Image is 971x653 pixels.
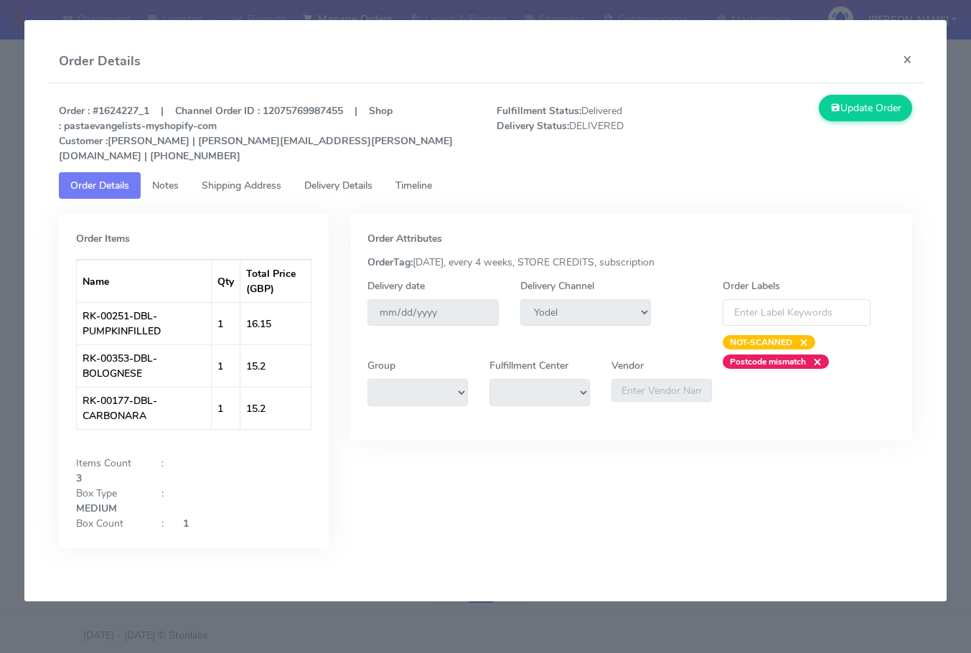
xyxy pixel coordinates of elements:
[819,95,912,121] button: Update Order
[77,260,212,302] th: Name
[212,302,240,344] td: 1
[212,344,240,387] td: 1
[76,471,82,485] strong: 3
[59,172,912,199] ul: Tabs
[489,358,568,373] label: Fulfillment Center
[240,260,311,302] th: Total Price (GBP)
[77,344,212,387] td: RK-00353-DBL-BOLOGNESE
[76,232,130,245] strong: Order Items
[497,104,581,118] strong: Fulfillment Status:
[65,486,151,501] div: Box Type
[77,387,212,429] td: RK-00177-DBL-CARBONARA
[212,260,240,302] th: Qty
[304,179,372,192] span: Delivery Details
[59,104,453,163] strong: Order : #1624227_1 | Channel Order ID : 12075769987455 | Shop : pastaevangelists-myshopify-com [P...
[240,344,311,387] td: 15.2
[367,232,442,245] strong: Order Attributes
[611,379,712,402] input: Enter Vendor Name
[367,255,413,269] strong: OrderTag:
[202,179,281,192] span: Shipping Address
[806,354,822,369] span: ×
[151,516,172,531] div: :
[240,387,311,429] td: 15.2
[151,486,172,501] div: :
[59,52,141,71] h4: Order Details
[76,502,117,515] strong: MEDIUM
[367,278,425,293] label: Delivery date
[891,40,924,78] button: Close
[730,356,806,367] strong: Postcode mismatch
[792,335,808,349] span: ×
[70,179,129,192] span: Order Details
[152,179,179,192] span: Notes
[486,103,705,164] span: Delivered DELIVERED
[367,358,395,373] label: Group
[65,456,151,471] div: Items Count
[65,516,151,531] div: Box Count
[240,302,311,344] td: 16.15
[520,278,594,293] label: Delivery Channel
[357,255,906,270] div: [DATE], every 4 weeks, STORE CREDITS, subscription
[151,456,172,471] div: :
[723,278,780,293] label: Order Labels
[77,302,212,344] td: RK-00251-DBL-PUMPKINFILLED
[730,337,792,348] strong: NOT-SCANNED
[59,134,108,148] strong: Customer :
[611,358,644,373] label: Vendor
[395,179,432,192] span: Timeline
[183,517,189,530] strong: 1
[723,299,871,326] input: Enter Label Keywords
[497,119,569,133] strong: Delivery Status:
[212,387,240,429] td: 1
